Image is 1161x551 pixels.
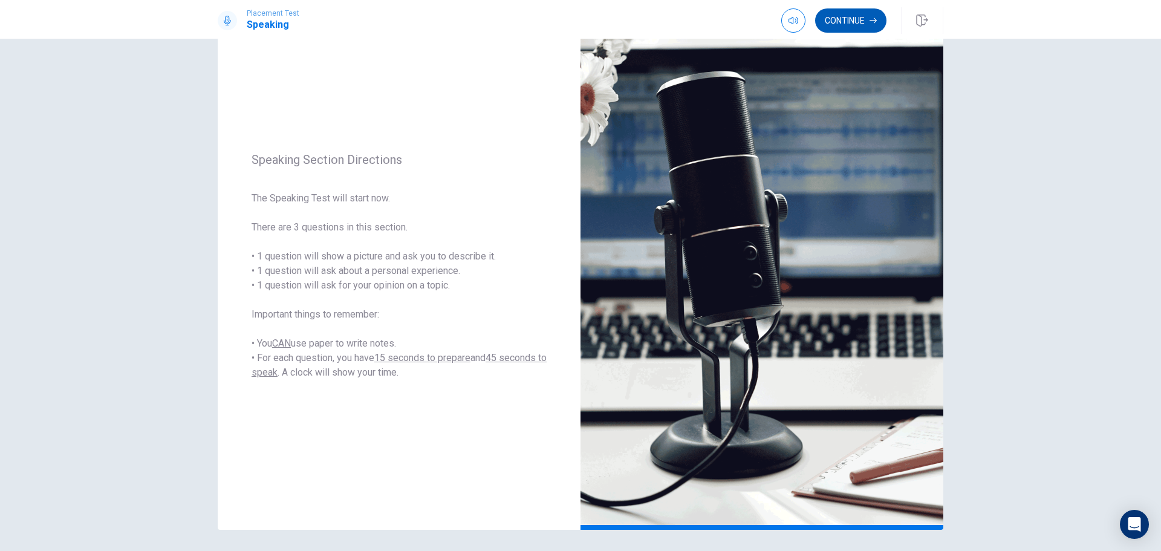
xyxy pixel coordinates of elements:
span: Placement Test [247,9,299,18]
img: speaking intro [580,2,943,530]
span: Speaking Section Directions [252,152,547,167]
u: 15 seconds to prepare [374,352,470,364]
h1: Speaking [247,18,299,32]
div: Open Intercom Messenger [1120,510,1149,539]
u: CAN [272,337,291,349]
span: The Speaking Test will start now. There are 3 questions in this section. • 1 question will show a... [252,191,547,380]
button: Continue [815,8,886,33]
